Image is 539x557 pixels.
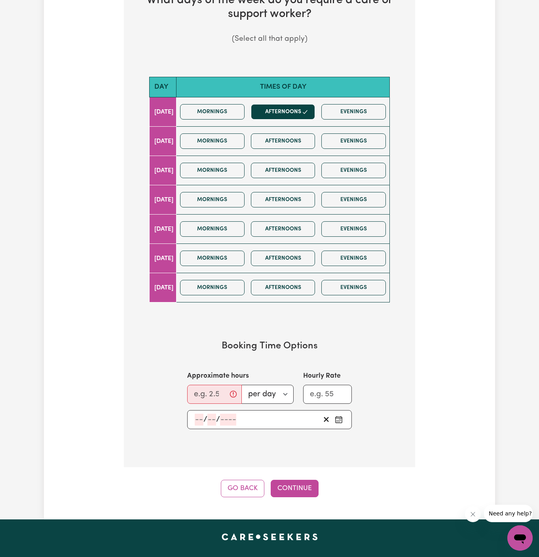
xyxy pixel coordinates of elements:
button: Mornings [180,192,245,207]
button: Afternoons [251,192,315,207]
button: Afternoons [251,104,315,120]
button: Evenings [321,133,386,149]
td: [DATE] [150,97,177,127]
span: / [216,415,220,424]
td: [DATE] [150,215,177,244]
button: Afternoons [251,133,315,149]
button: Pick an approximate start date [332,414,345,426]
iframe: Button to launch messaging window [507,525,533,551]
button: Evenings [321,280,386,295]
input: e.g. 2.5 [187,385,242,404]
button: Evenings [321,192,386,207]
button: Go Back [221,480,264,497]
td: [DATE] [150,244,177,273]
button: Mornings [180,163,245,178]
input: e.g. 55 [303,385,352,404]
button: Evenings [321,251,386,266]
input: -- [195,414,203,426]
label: Approximate hours [187,371,249,381]
button: Afternoons [251,280,315,295]
button: Evenings [321,163,386,178]
iframe: Close message [465,506,481,522]
a: Careseekers home page [222,534,318,540]
td: [DATE] [150,273,177,302]
button: Evenings [321,104,386,120]
button: Clear start date [320,414,332,426]
button: Afternoons [251,221,315,237]
th: Times of day [177,77,390,97]
h3: Booking Time Options [149,340,390,352]
button: Mornings [180,280,245,295]
button: Mornings [180,104,245,120]
iframe: Message from company [484,505,533,522]
button: Mornings [180,133,245,149]
button: Mornings [180,251,245,266]
button: Evenings [321,221,386,237]
span: / [203,415,207,424]
td: [DATE] [150,127,177,156]
td: [DATE] [150,156,177,185]
input: -- [207,414,216,426]
input: ---- [220,414,236,426]
button: Continue [271,480,319,497]
p: (Select all that apply) [137,34,402,45]
button: Afternoons [251,251,315,266]
label: Hourly Rate [303,371,341,381]
td: [DATE] [150,185,177,215]
th: Day [150,77,177,97]
button: Afternoons [251,163,315,178]
button: Mornings [180,221,245,237]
